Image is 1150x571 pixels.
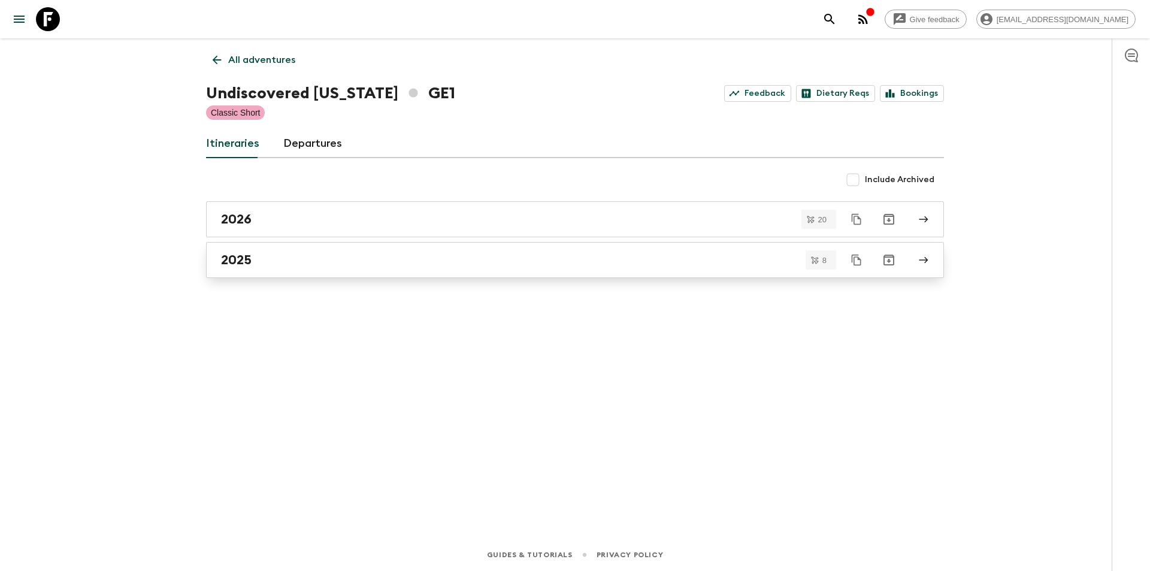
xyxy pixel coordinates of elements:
[877,207,901,231] button: Archive
[903,15,966,24] span: Give feedback
[724,85,791,102] a: Feedback
[206,81,455,105] h1: Undiscovered [US_STATE] GE1
[206,201,944,237] a: 2026
[283,129,342,158] a: Departures
[221,252,252,268] h2: 2025
[818,7,842,31] button: search adventures
[487,548,573,561] a: Guides & Tutorials
[846,209,867,230] button: Duplicate
[990,15,1135,24] span: [EMAIL_ADDRESS][DOMAIN_NAME]
[221,212,252,227] h2: 2026
[976,10,1136,29] div: [EMAIL_ADDRESS][DOMAIN_NAME]
[206,48,302,72] a: All adventures
[880,85,944,102] a: Bookings
[7,7,31,31] button: menu
[846,249,867,271] button: Duplicate
[811,216,834,223] span: 20
[865,174,934,186] span: Include Archived
[228,53,295,67] p: All adventures
[796,85,875,102] a: Dietary Reqs
[815,256,834,264] span: 8
[206,129,259,158] a: Itineraries
[211,107,260,119] p: Classic Short
[206,242,944,278] a: 2025
[597,548,663,561] a: Privacy Policy
[885,10,967,29] a: Give feedback
[877,248,901,272] button: Archive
